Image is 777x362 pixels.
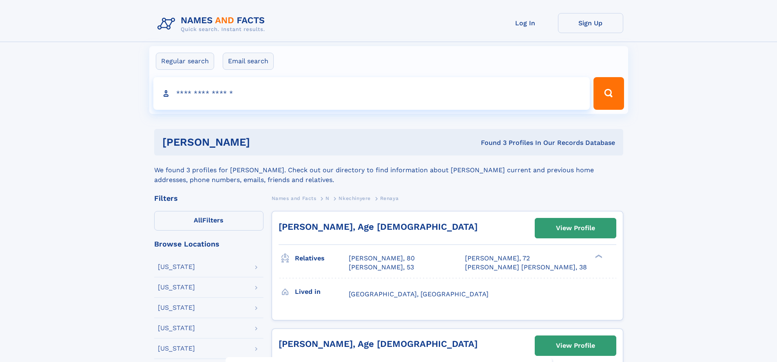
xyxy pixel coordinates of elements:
div: Browse Locations [154,240,263,248]
a: [PERSON_NAME], Age [DEMOGRAPHIC_DATA] [279,339,478,349]
div: [US_STATE] [158,345,195,352]
img: Logo Names and Facts [154,13,272,35]
div: View Profile [556,219,595,238]
span: Renaya [380,195,399,201]
a: View Profile [535,218,616,238]
span: [GEOGRAPHIC_DATA], [GEOGRAPHIC_DATA] [349,290,489,298]
div: Found 3 Profiles In Our Records Database [365,138,615,147]
a: [PERSON_NAME], 80 [349,254,415,263]
div: [US_STATE] [158,304,195,311]
div: [US_STATE] [158,284,195,291]
span: N [325,195,330,201]
label: Regular search [156,53,214,70]
div: We found 3 profiles for [PERSON_NAME]. Check out our directory to find information about [PERSON_... [154,155,623,185]
h3: Relatives [295,251,349,265]
div: [US_STATE] [158,325,195,331]
a: View Profile [535,336,616,355]
label: Email search [223,53,274,70]
a: [PERSON_NAME], 53 [349,263,414,272]
span: All [194,216,202,224]
button: Search Button [593,77,624,110]
div: Filters [154,195,263,202]
a: Log In [493,13,558,33]
span: Nkechinyere [339,195,371,201]
div: [US_STATE] [158,264,195,270]
h1: [PERSON_NAME] [162,137,365,147]
div: ❯ [593,254,603,259]
a: [PERSON_NAME] [PERSON_NAME], 38 [465,263,587,272]
a: Sign Up [558,13,623,33]
a: Nkechinyere [339,193,371,203]
a: [PERSON_NAME], Age [DEMOGRAPHIC_DATA] [279,222,478,232]
a: [PERSON_NAME], 72 [465,254,530,263]
input: search input [153,77,590,110]
h3: Lived in [295,285,349,299]
div: View Profile [556,336,595,355]
a: Names and Facts [272,193,317,203]
a: N [325,193,330,203]
label: Filters [154,211,263,231]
